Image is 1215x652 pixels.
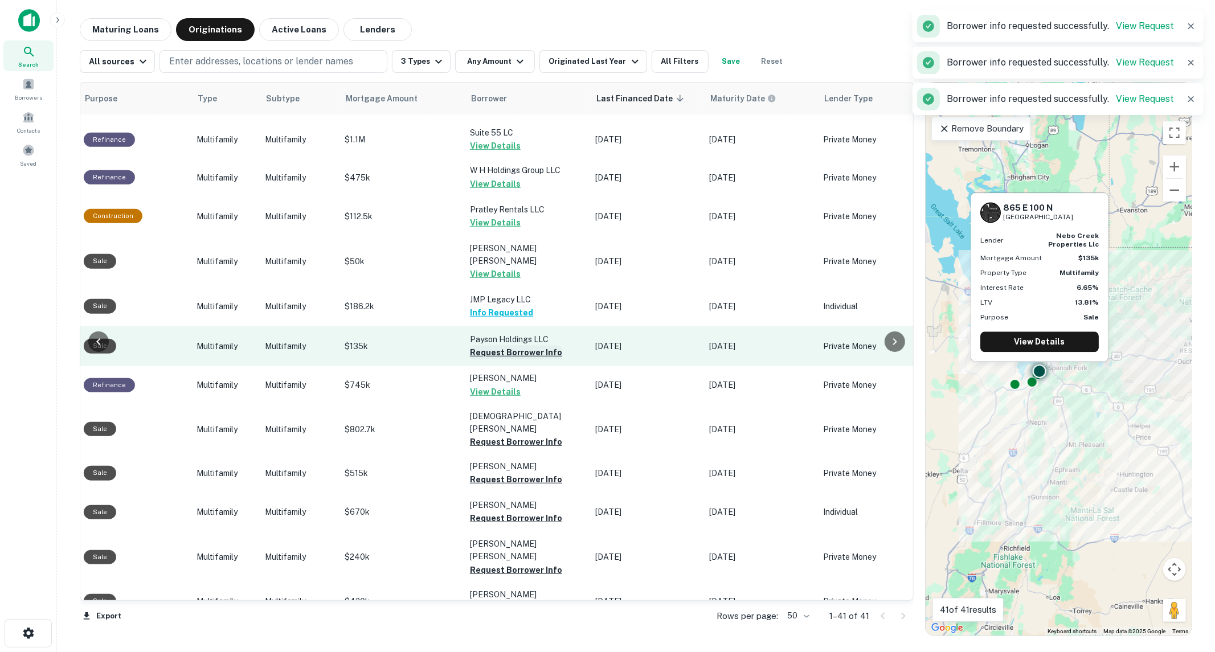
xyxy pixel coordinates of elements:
[345,467,459,479] p: $515k
[947,56,1174,69] p: Borrower info requested successfully.
[470,511,562,525] button: Request Borrower Info
[3,106,54,137] a: Contacts
[717,609,778,623] p: Rows per page:
[259,83,339,114] th: Subtype
[18,9,40,32] img: capitalize-icon.png
[197,133,253,146] p: Multifamily
[1116,93,1174,104] a: View Request
[197,506,253,518] p: Multifamily
[3,73,54,104] div: Borrowers
[928,621,966,635] img: Google
[197,340,253,352] p: Multifamily
[470,333,584,346] p: Payson Holdings LLC
[1163,558,1186,581] button: Map camera controls
[709,551,812,563] p: [DATE]
[709,133,812,146] p: [DATE]
[265,300,333,313] p: Multifamily
[197,210,253,223] p: Multifamily
[829,609,869,623] p: 1–41 of 41
[470,242,584,267] p: [PERSON_NAME] [PERSON_NAME]
[590,83,703,114] th: Last Financed Date
[1158,561,1215,616] iframe: Chat Widget
[265,379,333,391] p: Multifamily
[595,595,698,608] p: [DATE]
[823,551,914,563] p: Private Money
[15,93,42,102] span: Borrowers
[595,551,698,563] p: [DATE]
[265,210,333,223] p: Multifamily
[549,55,641,68] div: Originated Last Year
[823,595,914,608] p: Private Money
[710,92,776,105] div: Maturity dates displayed may be estimated. Please contact the lender for the most accurate maturi...
[817,83,920,114] th: Lender Type
[470,563,562,577] button: Request Borrower Info
[470,216,521,229] button: View Details
[80,50,155,73] button: All sources
[80,18,171,41] button: Maturing Loans
[265,133,333,146] p: Multifamily
[709,340,812,352] p: [DATE]
[596,92,688,105] span: Last Financed Date
[595,340,698,352] p: [DATE]
[198,92,217,105] span: Type
[345,506,459,518] p: $670k
[345,379,459,391] p: $745k
[78,83,191,114] th: Purpose
[939,122,1024,136] p: Remove Boundary
[392,50,451,73] button: 3 Types
[595,171,698,184] p: [DATE]
[1059,269,1099,277] strong: Multifamily
[259,18,339,41] button: Active Loans
[1103,628,1165,634] span: Map data ©2025 Google
[470,267,521,281] button: View Details
[345,551,459,563] p: $240k
[89,55,150,68] div: All sources
[783,608,811,624] div: 50
[470,346,562,359] button: Request Borrower Info
[928,621,966,635] a: Open this area in Google Maps (opens a new window)
[980,312,1008,322] p: Purpose
[709,210,812,223] p: [DATE]
[197,551,253,563] p: Multifamily
[709,595,812,608] p: [DATE]
[595,423,698,436] p: [DATE]
[21,159,37,168] span: Saved
[265,595,333,608] p: Multifamily
[3,140,54,170] a: Saved
[1048,232,1099,248] strong: nebo creek properties llc
[343,18,412,41] button: Lenders
[1116,57,1174,68] a: View Request
[709,506,812,518] p: [DATE]
[3,40,54,71] a: Search
[197,300,253,313] p: Multifamily
[595,210,698,223] p: [DATE]
[266,92,300,105] span: Subtype
[703,83,817,114] th: Maturity dates displayed may be estimated. Please contact the lender for the most accurate maturi...
[345,133,459,146] p: $1.1M
[709,379,812,391] p: [DATE]
[470,164,584,177] p: W H Holdings Group LLC
[947,92,1174,106] p: Borrower info requested successfully.
[197,379,253,391] p: Multifamily
[197,171,253,184] p: Multifamily
[595,300,698,313] p: [DATE]
[823,210,914,223] p: Private Money
[345,300,459,313] p: $186.2k
[980,253,1042,263] p: Mortgage Amount
[470,177,521,191] button: View Details
[823,467,914,479] p: Private Money
[197,255,253,268] p: Multifamily
[980,268,1026,278] p: Property Type
[345,423,459,436] p: $802.7k
[464,83,590,114] th: Borrower
[709,300,812,313] p: [DATE]
[339,83,464,114] th: Mortgage Amount
[1078,254,1099,262] strong: $135k
[470,139,521,153] button: View Details
[176,18,255,41] button: Originations
[823,379,914,391] p: Private Money
[980,282,1024,293] p: Interest Rate
[595,379,698,391] p: [DATE]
